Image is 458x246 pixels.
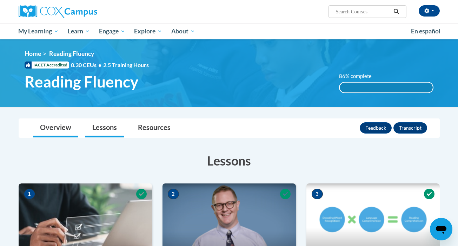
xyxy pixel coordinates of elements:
span: Explore [134,27,162,35]
span: My Learning [18,27,59,35]
span: 2.5 Training Hours [103,61,149,68]
iframe: Button to launch messaging window [430,218,452,240]
span: 1 [24,189,35,199]
img: Cox Campus [19,5,97,18]
input: Search Courses [335,7,391,16]
a: En español [406,24,445,39]
button: Search [391,7,401,16]
button: Account Settings [419,5,440,17]
h3: Lessons [19,152,440,169]
span: IACET Accredited [25,61,69,69]
span: • [98,61,101,68]
a: About [167,23,200,39]
a: Cox Campus [19,5,152,18]
div: Main menu [8,23,450,39]
a: Learn [63,23,94,39]
span: 0.30 CEUs [71,61,103,69]
span: 3 [312,189,323,199]
span: Reading Fluency [25,72,138,91]
span: About [171,27,195,35]
div: 100% [340,83,433,92]
a: Home [25,50,41,57]
a: Lessons [85,119,124,137]
span: En español [411,27,440,35]
a: Explore [130,23,167,39]
label: 86% complete [339,72,379,80]
span: Engage [99,27,125,35]
span: Learn [68,27,90,35]
a: Engage [94,23,130,39]
button: Transcript [393,122,427,134]
span: 2 [168,189,179,199]
a: Overview [33,119,78,137]
button: Feedback [360,122,392,134]
span: Reading Fluency [49,50,94,57]
a: My Learning [14,23,64,39]
a: Resources [131,119,178,137]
